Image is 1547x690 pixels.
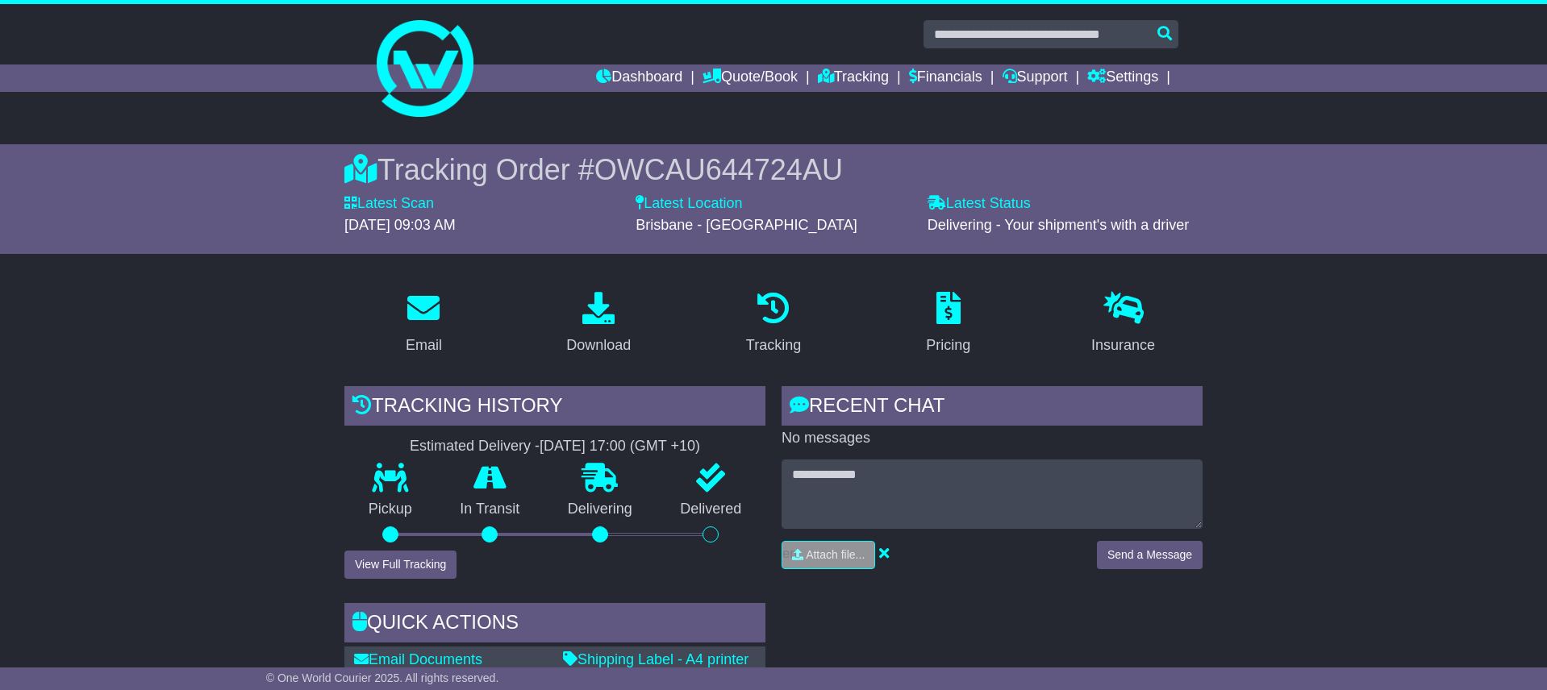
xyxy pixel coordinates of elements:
[354,651,482,667] a: Email Documents
[344,195,434,213] label: Latest Scan
[594,153,843,186] span: OWCAU644724AU
[736,286,811,362] a: Tracking
[636,217,857,233] span: Brisbane - [GEOGRAPHIC_DATA]
[1003,64,1068,92] a: Support
[540,438,700,455] div: [DATE] 17:00 (GMT +10)
[818,64,889,92] a: Tracking
[1097,541,1203,569] button: Send a Message
[344,438,765,455] div: Estimated Delivery -
[1091,335,1155,356] div: Insurance
[344,551,457,579] button: View Full Tracking
[926,335,970,356] div: Pricing
[556,286,641,362] a: Download
[915,286,981,362] a: Pricing
[928,217,1190,233] span: Delivering - Your shipment's with a driver
[395,286,452,362] a: Email
[1087,64,1158,92] a: Settings
[636,195,742,213] label: Latest Location
[344,217,456,233] span: [DATE] 09:03 AM
[563,651,748,667] a: Shipping Label - A4 printer
[782,386,1203,430] div: RECENT CHAT
[436,501,544,518] p: In Transit
[746,335,801,356] div: Tracking
[909,64,982,92] a: Financials
[703,64,798,92] a: Quote/Book
[344,386,765,430] div: Tracking history
[406,335,442,356] div: Email
[544,501,657,518] p: Delivering
[657,501,766,518] p: Delivered
[266,671,499,684] span: © One World Courier 2025. All rights reserved.
[782,430,1203,447] p: No messages
[566,335,631,356] div: Download
[344,152,1203,187] div: Tracking Order #
[1081,286,1165,362] a: Insurance
[928,195,1031,213] label: Latest Status
[344,603,765,646] div: Quick Actions
[596,64,682,92] a: Dashboard
[344,501,436,518] p: Pickup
